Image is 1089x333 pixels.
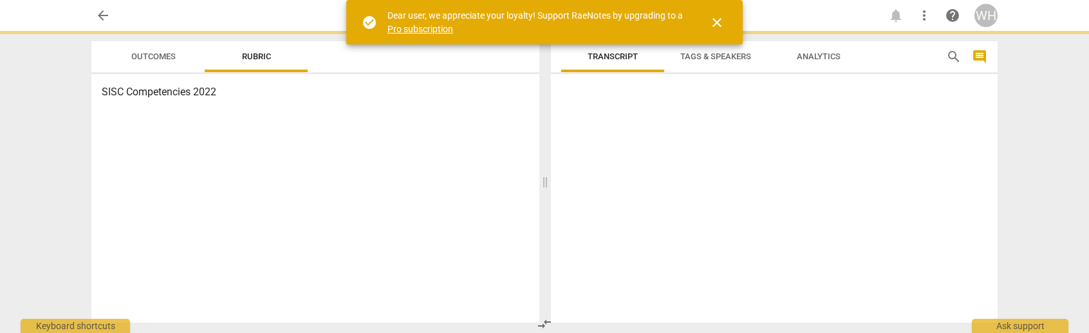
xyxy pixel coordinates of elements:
div: Keyboard shortcuts [21,319,130,333]
span: check_circle [362,15,377,30]
span: arrow_back [95,8,111,23]
span: comment [972,49,987,64]
span: compare_arrows [537,316,552,332]
span: Analytics [797,52,841,61]
span: search [946,49,962,64]
span: help [945,8,960,23]
span: Outcomes [131,52,176,61]
span: Tags & Speakers [680,52,751,61]
button: Close [702,7,732,38]
span: close [709,15,725,30]
span: Rubric [242,52,271,61]
button: Show/Hide comments [969,46,990,67]
span: more_vert [917,8,932,23]
div: Ask support [972,319,1068,333]
a: Pro subscription [387,24,453,34]
h3: SISC Competencies 2022 [102,84,529,100]
a: Help [941,4,964,27]
span: Transcript [588,52,638,61]
button: Search [944,46,964,67]
div: Dear user, we appreciate your loyalty! Support RaeNotes by upgrading to a [387,9,686,35]
button: WH [974,4,998,27]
